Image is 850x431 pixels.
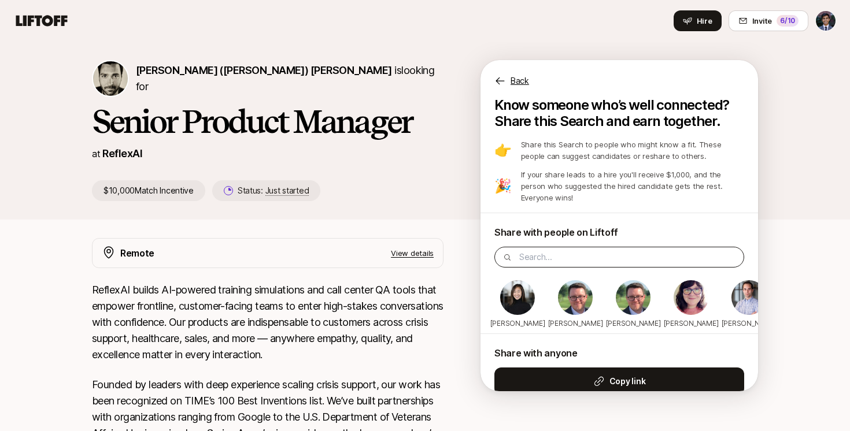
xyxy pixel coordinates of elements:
p: 👉 [494,143,512,157]
div: Gerard Niemira [552,279,598,333]
span: Hire [697,15,712,27]
strong: Copy link [609,374,645,388]
p: Share this Search to people who might know a fit. These people can suggest candidates or reshare ... [521,139,744,162]
div: Anna Yang [494,279,541,333]
span: Just started [265,185,309,196]
img: Gerard Niemira [616,280,651,315]
p: Status: [238,184,309,198]
p: Back [511,74,529,88]
span: Invite [752,15,772,27]
input: Search... [519,250,737,264]
div: William Ezekowitz [726,279,772,333]
div: 6 /10 [777,15,799,27]
p: Share with anyone [494,345,744,361]
button: Avi Saraf [815,10,836,31]
img: Avi Saraf [816,11,836,31]
div: Heather Quintal [668,279,714,333]
img: Gerard Niemira [558,280,593,315]
button: Copy link [494,367,744,395]
button: Hire [674,10,722,31]
p: [PERSON_NAME] [722,318,777,329]
button: Invite6/10 [729,10,808,31]
p: Share with people on Liftoff [494,225,744,240]
p: 🎉 [494,179,512,193]
p: Know someone who’s well connected? Share this Search and earn together. [494,97,744,129]
p: Remote [120,246,154,261]
p: [PERSON_NAME] [490,318,545,329]
span: [PERSON_NAME] ([PERSON_NAME]) [PERSON_NAME] [136,64,392,76]
img: William Ezekowitz [731,280,766,315]
p: is looking for [136,62,444,95]
img: Heather Quintal [674,280,708,315]
p: ReflexAI builds AI-powered training simulations and call center QA tools that empower frontline, ... [92,282,444,363]
a: ReflexAI [102,147,142,159]
h1: Senior Product Manager [92,104,444,139]
p: [PERSON_NAME] [606,318,661,329]
div: Gerard Niemira [610,279,656,333]
img: Jonathan (Jasper) Sherman-Presser [93,61,128,96]
p: $10,000 Match Incentive [92,180,205,201]
img: Anna Yang [500,280,535,315]
p: View details [391,247,434,259]
p: [PERSON_NAME] [664,318,719,329]
p: [PERSON_NAME] [548,318,603,329]
p: at [92,146,100,161]
p: If your share leads to a hire you'll receive $1,000, and the person who suggested the hired candi... [521,169,744,203]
